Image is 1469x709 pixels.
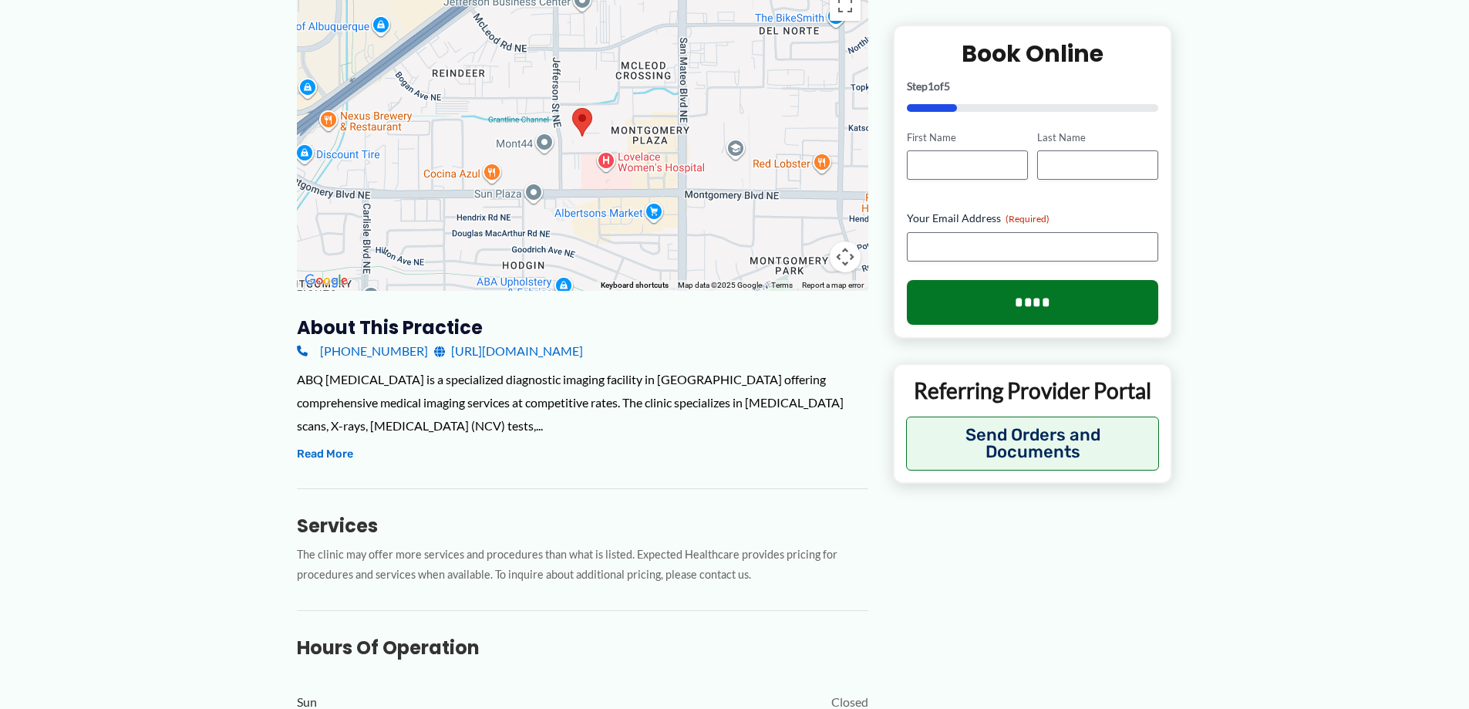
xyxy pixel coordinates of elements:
label: Your Email Address [907,211,1159,227]
button: Map camera controls [830,241,861,272]
div: ABQ [MEDICAL_DATA] is a specialized diagnostic imaging facility in [GEOGRAPHIC_DATA] offering com... [297,368,868,437]
a: Terms (opens in new tab) [771,281,793,289]
h3: Hours of Operation [297,636,868,660]
p: Referring Provider Portal [906,377,1160,405]
label: Last Name [1037,130,1158,145]
button: Keyboard shortcuts [601,280,669,291]
img: Google [301,271,352,291]
p: Step of [907,81,1159,92]
h3: Services [297,514,868,538]
span: 1 [928,79,934,93]
label: First Name [907,130,1028,145]
p: The clinic may offer more services and procedures than what is listed. Expected Healthcare provid... [297,545,868,586]
a: [URL][DOMAIN_NAME] [434,339,583,363]
a: Open this area in Google Maps (opens a new window) [301,271,352,291]
button: Read More [297,445,353,464]
span: Map data ©2025 Google [678,281,762,289]
button: Send Orders and Documents [906,417,1160,471]
a: Report a map error [802,281,864,289]
h2: Book Online [907,39,1159,69]
h3: About this practice [297,316,868,339]
a: [PHONE_NUMBER] [297,339,428,363]
span: (Required) [1006,214,1050,225]
span: 5 [944,79,950,93]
